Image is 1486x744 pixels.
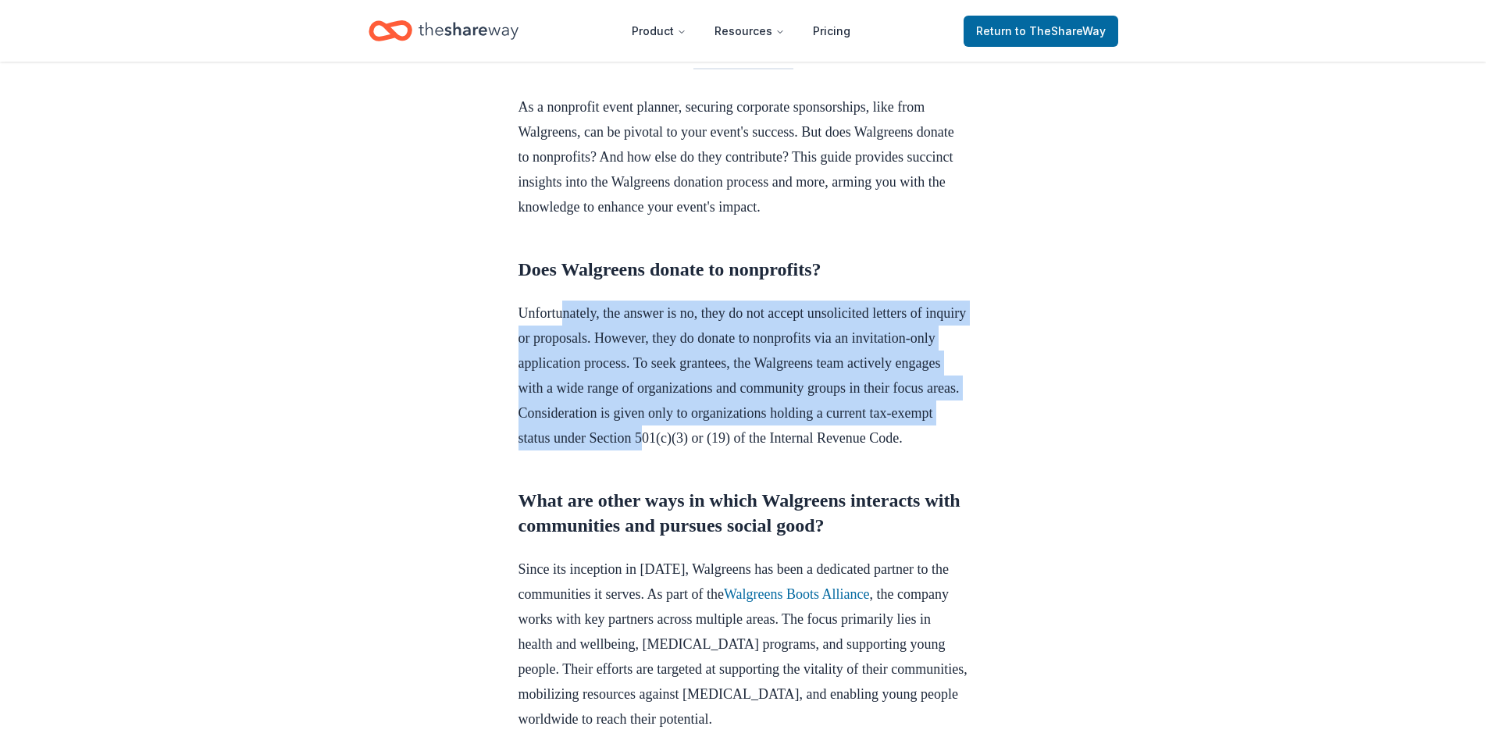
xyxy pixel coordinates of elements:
[702,16,797,47] button: Resources
[518,94,968,219] p: As a nonprofit event planner, securing corporate sponsorships, like from Walgreens, can be pivota...
[800,16,863,47] a: Pricing
[518,557,968,732] p: Since its inception in [DATE], Walgreens has been a dedicated partner to the communities it serve...
[964,16,1118,47] a: Returnto TheShareWay
[619,16,699,47] button: Product
[724,586,870,602] a: Walgreens Boots Alliance
[619,12,863,49] nav: Main
[976,22,1106,41] span: Return
[1015,24,1106,37] span: to TheShareWay
[518,301,968,450] p: Unfortunately, the answer is no, they do not accept unsolicited letters of inquiry or proposals. ...
[518,488,968,538] h2: What are other ways in which Walgreens interacts with communities and pursues social good?
[369,12,518,49] a: Home
[518,257,968,282] h2: Does Walgreens donate to nonprofits?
